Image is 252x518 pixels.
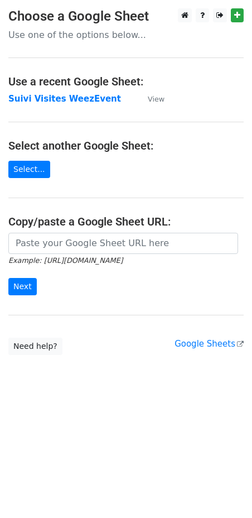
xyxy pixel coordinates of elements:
h4: Select another Google Sheet: [8,139,244,152]
a: Google Sheets [175,339,244,349]
h3: Choose a Google Sheet [8,8,244,25]
a: Select... [8,161,50,178]
input: Next [8,278,37,295]
a: View [137,94,164,104]
input: Paste your Google Sheet URL here [8,233,238,254]
small: Example: [URL][DOMAIN_NAME] [8,256,123,265]
small: View [148,95,164,103]
a: Suivi Visites WeezEvent [8,94,121,104]
p: Use one of the options below... [8,29,244,41]
a: Need help? [8,338,62,355]
h4: Copy/paste a Google Sheet URL: [8,215,244,228]
h4: Use a recent Google Sheet: [8,75,244,88]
